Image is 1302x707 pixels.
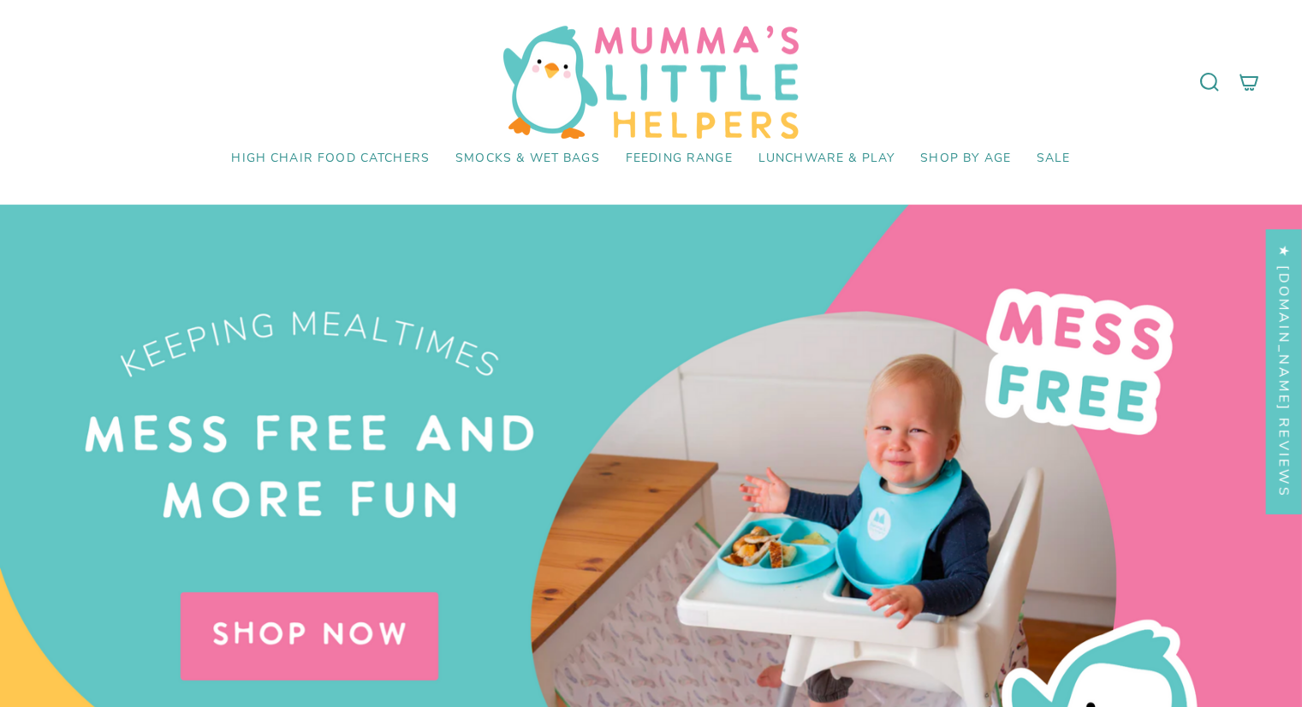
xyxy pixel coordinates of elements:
[443,139,613,179] a: Smocks & Wet Bags
[758,151,895,166] span: Lunchware & Play
[218,139,443,179] a: High Chair Food Catchers
[613,139,746,179] a: Feeding Range
[920,151,1011,166] span: Shop by Age
[1037,151,1071,166] span: SALE
[503,26,799,139] img: Mumma’s Little Helpers
[1024,139,1084,179] a: SALE
[746,139,907,179] a: Lunchware & Play
[626,151,733,166] span: Feeding Range
[455,151,600,166] span: Smocks & Wet Bags
[1266,229,1302,514] div: Click to open Judge.me floating reviews tab
[231,151,430,166] span: High Chair Food Catchers
[907,139,1024,179] a: Shop by Age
